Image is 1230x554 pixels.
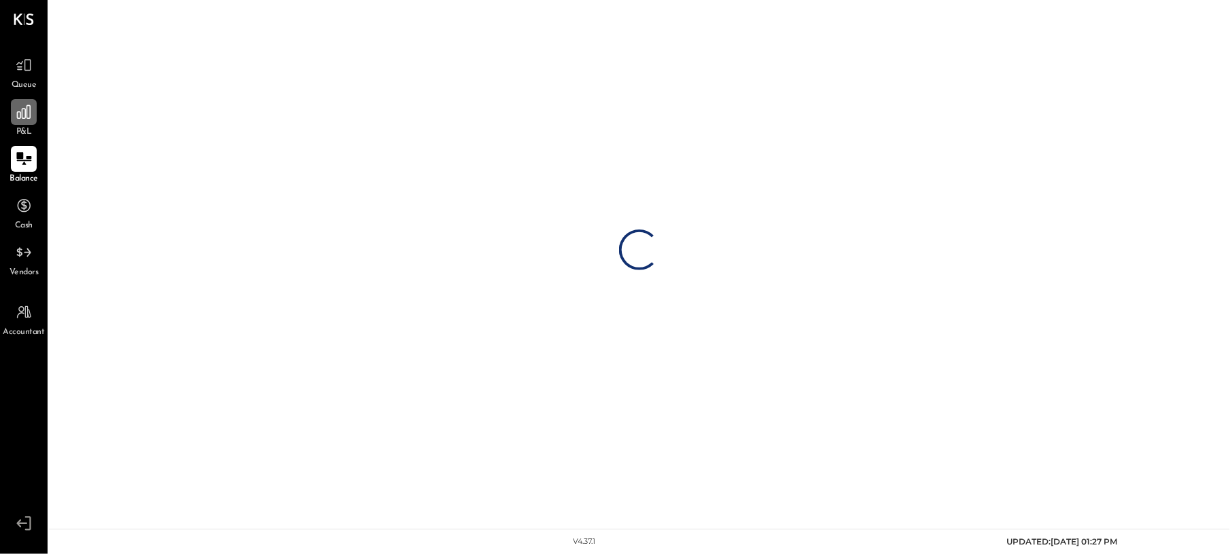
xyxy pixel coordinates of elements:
[1,240,47,279] a: Vendors
[1,52,47,92] a: Queue
[1,99,47,138] a: P&L
[1007,536,1118,547] span: UPDATED: [DATE] 01:27 PM
[1,193,47,232] a: Cash
[1,146,47,185] a: Balance
[1,299,47,339] a: Accountant
[10,267,39,279] span: Vendors
[10,173,38,185] span: Balance
[12,79,37,92] span: Queue
[16,126,32,138] span: P&L
[3,327,45,339] span: Accountant
[573,536,595,547] div: v 4.37.1
[15,220,33,232] span: Cash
